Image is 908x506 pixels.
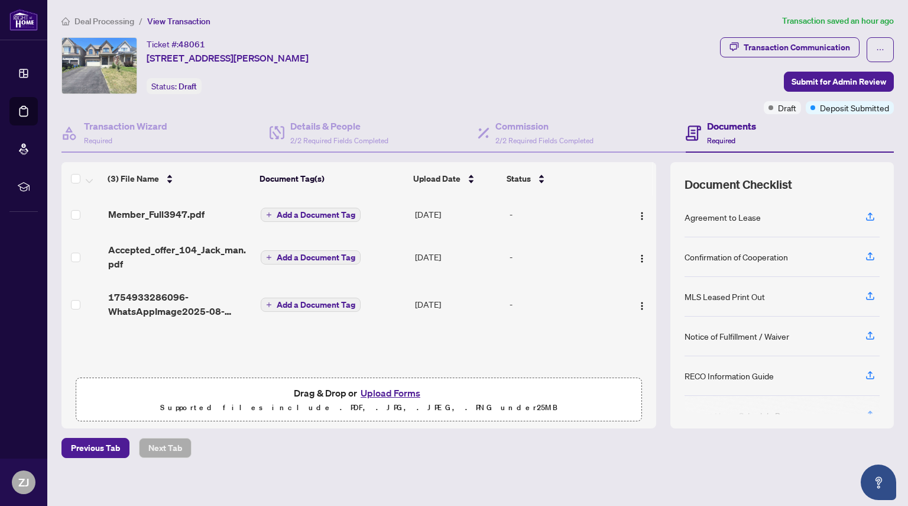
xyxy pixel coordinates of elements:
span: View Transaction [147,16,210,27]
button: Submit for Admin Review [784,72,894,92]
span: Required [84,136,112,145]
article: Transaction saved an hour ago [782,14,894,28]
span: plus [266,254,272,260]
img: IMG-E12313970_1.jpg [62,38,137,94]
span: 48061 [179,39,205,50]
span: Drag & Drop orUpload FormsSupported files include .PDF, .JPG, .JPEG, .PNG under25MB [76,378,641,422]
span: Status [507,172,531,185]
span: Add a Document Tag [277,253,355,262]
div: Ticket #: [147,37,205,51]
span: Draft [179,81,197,92]
h4: Commission [495,119,594,133]
button: Logo [633,247,651,266]
div: Confirmation of Cooperation [685,250,788,263]
div: MLS Leased Print Out [685,290,765,303]
div: - [510,208,618,221]
button: Add a Document Tag [261,298,361,312]
h4: Documents [707,119,756,133]
td: [DATE] [410,281,505,328]
th: Document Tag(s) [255,162,408,195]
span: home [61,17,70,25]
button: Add a Document Tag [261,250,361,265]
img: Logo [637,211,647,221]
th: (3) File Name [103,162,255,195]
span: plus [266,212,272,218]
button: Open asap [861,465,896,500]
span: [STREET_ADDRESS][PERSON_NAME] [147,51,309,65]
div: Status: [147,78,202,94]
th: Upload Date [408,162,502,195]
li: / [139,14,142,28]
span: Draft [778,101,796,114]
button: Add a Document Tag [261,208,361,222]
span: (3) File Name [108,172,159,185]
h4: Details & People [290,119,388,133]
span: Previous Tab [71,439,120,457]
div: Transaction Communication [744,38,850,57]
button: Add a Document Tag [261,250,361,265]
div: Agreement to Lease [685,211,761,224]
button: Transaction Communication [720,37,860,57]
span: Document Checklist [685,176,792,193]
span: Deal Processing [74,16,134,27]
img: logo [9,9,38,31]
span: Accepted_offer_104_Jack_man.pdf [108,243,252,271]
span: 2/2 Required Fields Completed [495,136,594,145]
button: Add a Document Tag [261,207,361,223]
div: - [510,250,618,263]
button: Previous Tab [61,438,129,458]
span: 1754933286096-WhatsAppImage2025-08-11at12229PM.jpeg [108,290,252,318]
button: Upload Forms [357,385,424,401]
td: [DATE] [410,195,505,233]
p: Supported files include .PDF, .JPG, .JPEG, .PNG under 25 MB [83,401,634,415]
button: Logo [633,295,651,314]
div: Notice of Fulfillment / Waiver [685,330,789,343]
span: Add a Document Tag [277,211,355,219]
span: ellipsis [876,46,884,54]
span: 2/2 Required Fields Completed [290,136,388,145]
th: Status [502,162,620,195]
span: Submit for Admin Review [792,72,886,91]
div: RECO Information Guide [685,369,774,382]
button: Logo [633,205,651,224]
h4: Transaction Wizard [84,119,167,133]
span: ZJ [18,474,29,491]
td: [DATE] [410,233,505,281]
span: Upload Date [413,172,461,185]
span: Deposit Submitted [820,101,889,114]
span: Required [707,136,735,145]
span: Drag & Drop or [294,385,424,401]
span: Add a Document Tag [277,301,355,309]
span: plus [266,302,272,308]
span: Member_Full3947.pdf [108,207,205,221]
img: Logo [637,301,647,311]
img: Logo [637,254,647,263]
button: Next Tab [139,438,192,458]
div: - [510,298,618,311]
